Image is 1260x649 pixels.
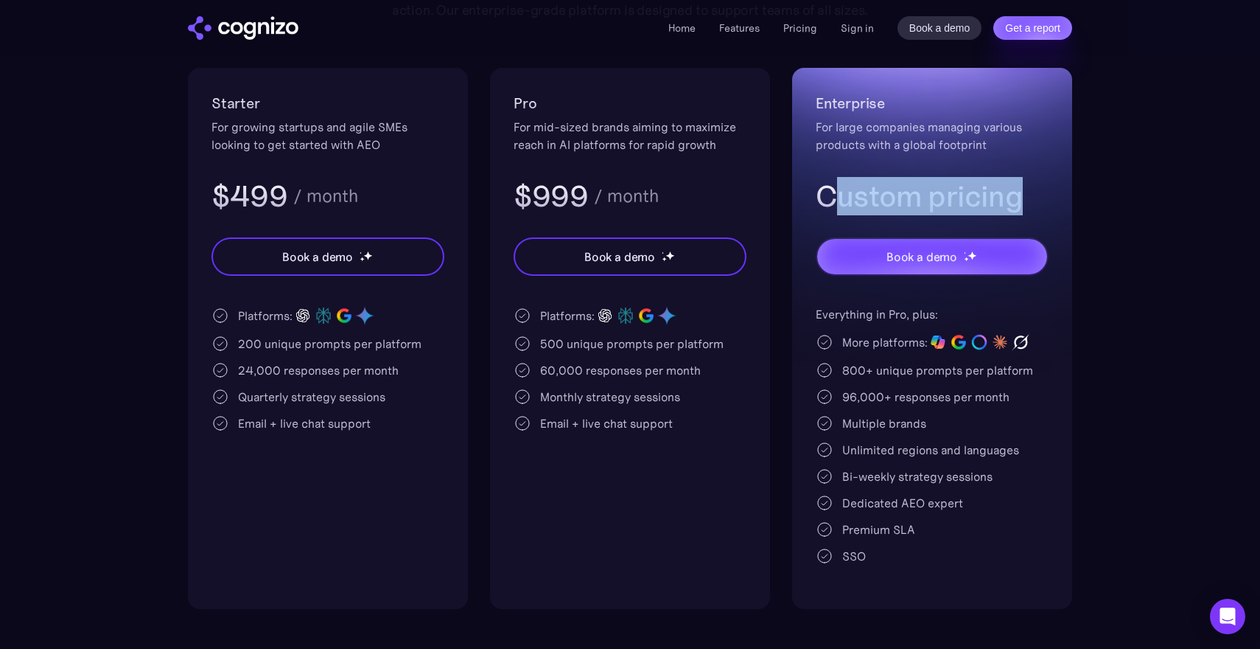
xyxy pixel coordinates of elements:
h3: Custom pricing [816,177,1049,215]
div: Platforms: [540,307,595,324]
h3: $499 [211,177,287,215]
a: Features [719,21,760,35]
a: Get a report [993,16,1072,40]
div: Quarterly strategy sessions [238,388,385,406]
div: 96,000+ responses per month [842,388,1009,406]
div: Book a demo [886,248,957,265]
div: Everything in Pro, plus: [816,305,1049,323]
h3: $999 [514,177,588,215]
div: For growing startups and agile SMEs looking to get started with AEO [211,118,444,153]
div: 60,000 responses per month [540,361,701,379]
div: Email + live chat support [238,414,371,432]
div: 200 unique prompts per platform [238,335,421,353]
div: Email + live chat support [540,414,673,432]
div: / month [293,187,358,205]
div: 800+ unique prompts per platform [842,361,1033,379]
img: star [662,257,667,262]
div: SSO [842,547,866,565]
div: Bi-weekly strategy sessions [842,468,993,485]
h2: Pro [514,91,746,115]
a: Pricing [783,21,817,35]
div: Book a demo [584,248,655,265]
img: star [363,251,373,260]
div: 24,000 responses per month [238,361,399,379]
img: star [967,251,977,260]
div: Book a demo [282,248,353,265]
div: More platforms: [842,333,928,351]
div: Open Intercom Messenger [1210,599,1245,634]
img: star [360,251,362,254]
a: Book a demostarstarstar [816,237,1049,276]
div: 500 unique prompts per platform [540,335,724,353]
img: star [360,257,365,262]
a: Book a demo [897,16,982,40]
div: For mid-sized brands aiming to maximize reach in AI platforms for rapid growth [514,118,746,153]
img: star [964,257,969,262]
div: / month [594,187,659,205]
img: star [964,251,966,254]
div: Monthly strategy sessions [540,388,680,406]
div: Multiple brands [842,414,926,432]
a: Book a demostarstarstar [211,237,444,276]
h2: Enterprise [816,91,1049,115]
div: Platforms: [238,307,293,324]
a: Home [668,21,696,35]
a: Book a demostarstarstar [514,237,746,276]
div: Dedicated AEO expert [842,494,963,512]
img: star [662,251,664,254]
div: For large companies managing various products with a global footprint [816,118,1049,153]
div: Unlimited regions and languages [842,441,1019,459]
div: Premium SLA [842,521,915,538]
img: star [665,251,675,260]
a: home [188,16,298,40]
h2: Starter [211,91,444,115]
img: cognizo logo [188,16,298,40]
a: Sign in [841,19,874,37]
